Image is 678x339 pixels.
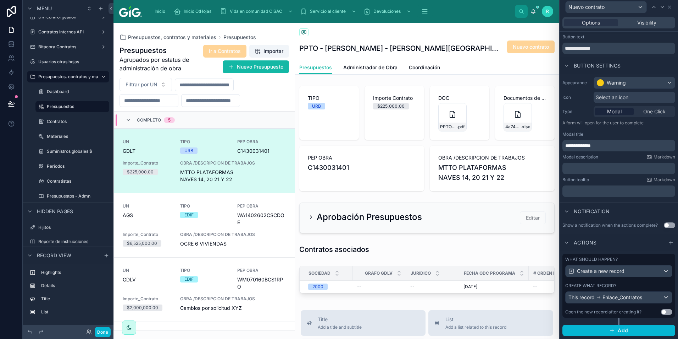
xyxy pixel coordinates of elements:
span: Juridico [411,270,431,276]
a: Devoluciones [361,5,415,18]
div: $225,000.00 [127,169,154,175]
a: Suministros globales $ [35,146,109,157]
span: Markdown [654,154,675,160]
span: Sociedad [309,270,330,276]
div: scrollable content [148,4,515,19]
h1: PPTO - [PERSON_NAME] - [PERSON_NAME][GEOGRAPHIC_DATA] - MTTO PLATAFORMAS NAVES 14, 20 21 Y 22 [299,43,501,53]
label: Contratistas [47,178,108,184]
label: Bitácora Contratos [38,44,98,50]
button: ListAdd a list related to this record [428,310,553,336]
span: GDLT [123,147,135,155]
span: Presupuestos [299,64,332,71]
a: Presupuestos, contratos y materiales [120,34,216,41]
span: Nuevo contrato [568,4,605,11]
a: Markdown [646,177,675,183]
a: Nuevo Presupuesto [223,60,289,73]
span: Inicio [155,9,165,14]
span: # Orden de Compra [533,270,579,276]
div: scrollable content [23,264,113,325]
span: MTTO PLATAFORMAS NAVES 14, 20 21 Y 22 [180,169,286,183]
div: Open the new record after creating it? [565,309,641,315]
a: Hijitos [27,222,109,233]
a: Servicio al cliente [298,5,360,18]
span: R [546,9,549,14]
span: Title [318,316,362,323]
label: Presupuestos [47,104,105,109]
span: Add a title and subtitle [318,324,362,330]
button: Done [95,327,111,337]
span: Cambios por solicitud XYZ [180,305,286,312]
span: Grafo GDLV [365,270,393,276]
button: Add [562,325,675,336]
div: scrollable content [562,185,675,197]
span: Completo [137,117,161,123]
span: Filtrar por UN [126,81,157,88]
a: DRI control gestión [27,11,109,23]
span: OCRE 6 VIVIENDAS [180,240,286,247]
span: Agrupados por estatus de administración de obra [120,55,195,72]
button: TitleAdd a title and subtitle [301,310,426,336]
label: Materiales [47,134,108,139]
label: Contratos internos API [38,29,98,35]
button: Select Button [120,78,172,91]
span: Add a list related to this record [445,324,506,330]
a: Reporte de instrucciones [27,236,109,247]
button: Importar [249,45,289,58]
span: Importe_Contrato [123,296,172,302]
span: Modal [607,108,622,115]
label: Create what record? [565,283,616,289]
a: Usuarios otras hojas [27,56,109,68]
div: scrollable content [562,163,675,174]
label: Title [41,296,106,302]
span: Inicio OtHojas [184,9,211,14]
span: OBRA /DESCRIPCION DE TRABAJOS [180,232,286,237]
button: This recordEnlace_Contratos [565,291,672,303]
span: UN [123,139,172,145]
span: Create a new record [577,268,624,275]
span: Importar [263,48,283,55]
span: This record [568,294,595,301]
a: Periodos [35,161,109,172]
span: UN [123,203,172,209]
span: Add [618,327,628,334]
span: Devoluciones [373,9,401,14]
label: Reporte de instrucciones [38,239,108,244]
label: Appearance [562,80,591,86]
a: Presupuestos [223,34,256,41]
div: $6,525,000.00 [127,240,157,247]
a: UNAGSTIPOEDIFPEP OBRAWA1402602CSCDOEImporte_Contrato$6,525,000.00OBRA /DESCRIPCION DE TRABAJOSOCR... [114,193,295,257]
a: Contratos [35,116,109,127]
span: Select an icon [596,94,628,101]
label: Dashboard [47,89,108,95]
h1: Presupuestos [120,45,195,55]
a: Vida en comunidad CISAC [218,5,296,18]
span: OBRA /DESCRIPCION DE TRABAJOS [180,296,286,302]
span: List [445,316,506,323]
span: PEP OBRA [237,203,286,209]
span: C1430031401 [237,147,286,155]
a: Bitácora Contratos [27,41,109,53]
span: Markdown [654,177,675,183]
div: 5 [168,117,171,123]
span: WM070160BCS1RPO [237,276,286,290]
span: Coordinación [409,64,440,71]
a: UNGDLTTIPOURBPEP OBRAC1430031401Importe_Contrato$225,000.00OBRA /DESCRIPCION DE TRABAJOSMTTO PLAT... [114,129,295,193]
span: Administrador de Obra [343,64,398,71]
a: Inicio OtHojas [172,5,216,18]
span: Presupuestos, contratos y materiales [128,34,216,41]
label: Usuarios otras hojas [38,59,108,65]
span: TIPO [180,139,229,145]
p: A form will open for the user to complete [562,120,675,129]
label: Button tooltip [562,177,589,183]
label: Presupuestos - Admn [47,193,108,199]
label: Periodos [47,163,108,169]
label: Modal title [562,131,583,137]
span: Hidden pages [37,208,73,215]
a: Contratistas [35,176,109,187]
a: Materiales [35,131,109,142]
div: $2,000,000.00 [127,305,158,311]
span: Button settings [574,62,621,69]
span: Importe_Contrato [123,232,172,237]
span: AGS [123,212,133,219]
